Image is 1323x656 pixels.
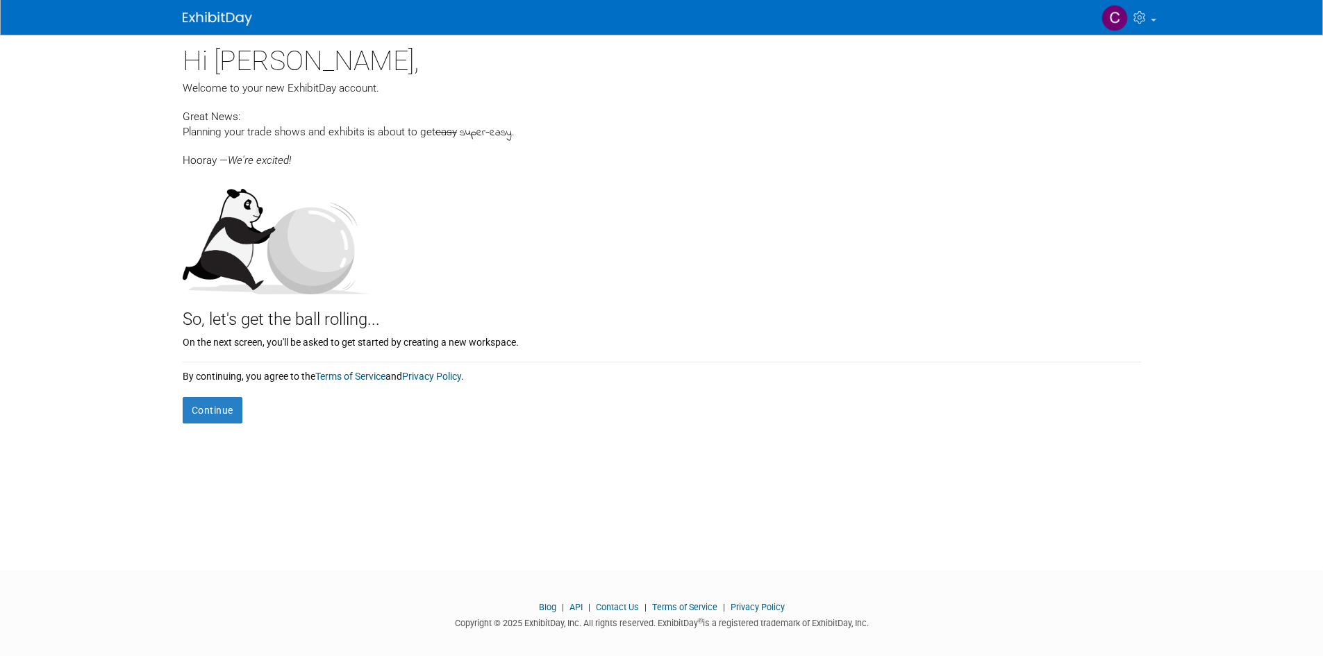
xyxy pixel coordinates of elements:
[698,617,703,625] sup: ®
[183,141,1141,168] div: Hooray —
[183,35,1141,81] div: Hi [PERSON_NAME],
[1101,5,1128,31] img: Chas Emerson
[539,602,556,612] a: Blog
[641,602,650,612] span: |
[569,602,583,612] a: API
[596,602,639,612] a: Contact Us
[402,371,461,382] a: Privacy Policy
[315,371,385,382] a: Terms of Service
[183,175,370,294] img: Let's get the ball rolling
[558,602,567,612] span: |
[183,12,252,26] img: ExhibitDay
[183,332,1141,349] div: On the next screen, you'll be asked to get started by creating a new workspace.
[585,602,594,612] span: |
[183,124,1141,141] div: Planning your trade shows and exhibits is about to get .
[435,126,457,138] span: easy
[228,154,291,167] span: We're excited!
[183,362,1141,383] div: By continuing, you agree to the and .
[460,125,512,141] span: super-easy
[731,602,785,612] a: Privacy Policy
[183,108,1141,124] div: Great News:
[183,397,242,423] button: Continue
[183,81,1141,96] div: Welcome to your new ExhibitDay account.
[652,602,717,612] a: Terms of Service
[719,602,729,612] span: |
[183,294,1141,332] div: So, let's get the ball rolling...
